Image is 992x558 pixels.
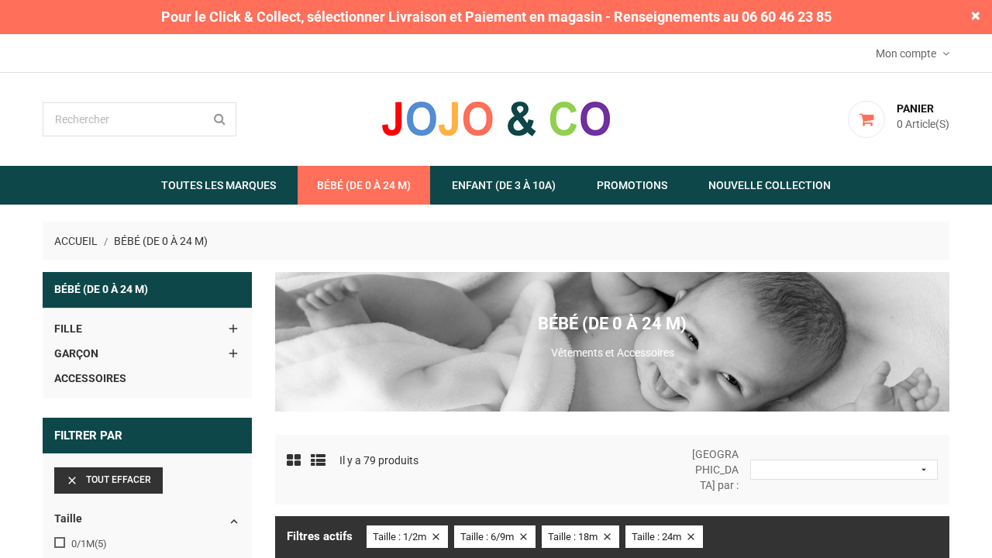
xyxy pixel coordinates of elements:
i:  [227,515,241,529]
li: Taille : 1/2m [367,525,448,548]
button: Tout effacer [54,467,163,494]
a: Promotions [577,166,687,205]
span: Article(s) [905,118,949,130]
i:  [226,346,240,360]
a: Bébé (de 0 à 24 m) [114,235,208,247]
i:  [226,322,240,336]
span: Mon compte [876,47,940,60]
a: Toutes les marques [142,166,295,205]
li: Taille : 24m [625,525,703,548]
a: Nouvelle Collection [689,166,850,205]
i:  [918,464,929,475]
a: Bébé (de 0 à 24 m) [43,272,252,308]
p: Filtrer par [43,418,252,454]
i:  [685,531,697,542]
span: × [971,7,980,24]
span: 0 [897,118,903,130]
p: Il y a 79 produits [339,453,418,468]
span: Panier [897,102,934,115]
i:  [518,531,529,542]
h1: Bébé (de 0 à 24 m) [287,315,938,333]
span: (5) [95,538,107,549]
a: Accessoires [54,366,240,391]
i:  [66,474,78,487]
img: JOJO & CO [380,99,612,138]
p: Taille [54,513,217,525]
img: Jojo&Co : Vêtements et Accessoires bébé- Antibes [275,272,949,412]
a: Bébé (de 0 à 24 m) [298,166,430,205]
span: Accueil [54,235,98,247]
i:  [430,531,442,542]
a: 0/1m(5) [71,537,234,552]
a: Accueil [54,235,100,247]
a: Fille [54,316,240,341]
p: Filtres actifs [287,529,353,543]
i:  [601,531,613,542]
input: Rechercher [43,102,236,136]
span: [GEOGRAPHIC_DATA] par : [680,446,750,493]
li: Taille : 18m [542,525,619,548]
li: Taille : 6/9m [454,525,536,548]
p: Vêtements et Accessoires [287,345,938,360]
a: Enfant (de 3 à 10A) [432,166,575,205]
a: Garçon [54,341,240,366]
button:  [750,460,938,480]
span: Pour le Click & Collect, sélectionner Livraison et Paiement en magasin - Renseignements au 06 60 ... [153,7,839,27]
